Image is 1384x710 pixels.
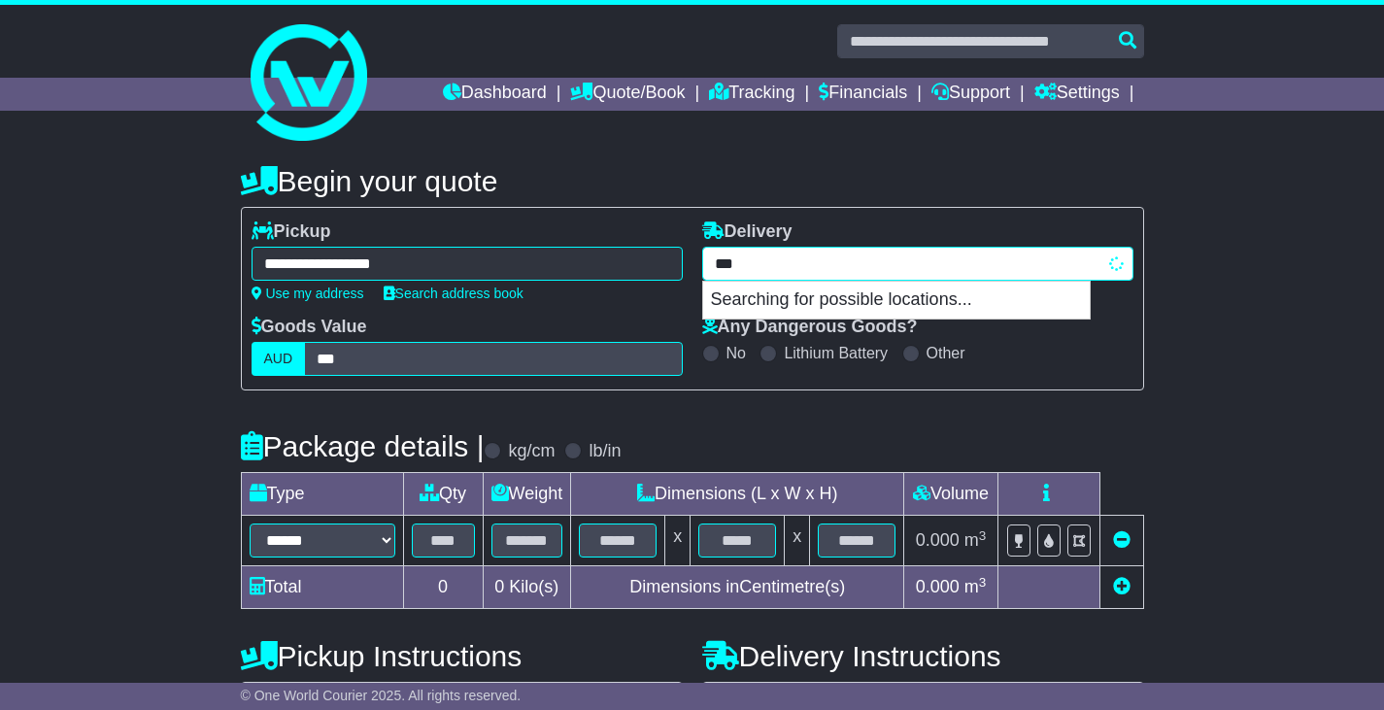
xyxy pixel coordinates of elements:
[784,344,888,362] label: Lithium Battery
[703,282,1090,319] p: Searching for possible locations...
[702,247,1133,281] typeahead: Please provide city
[726,344,746,362] label: No
[571,566,904,609] td: Dimensions in Centimetre(s)
[241,165,1144,197] h4: Begin your quote
[709,78,794,111] a: Tracking
[494,577,504,596] span: 0
[241,430,485,462] h4: Package details |
[979,575,987,590] sup: 3
[964,577,987,596] span: m
[403,473,483,516] td: Qty
[252,286,364,301] a: Use my address
[570,78,685,111] a: Quote/Book
[904,473,998,516] td: Volume
[508,441,555,462] label: kg/cm
[1034,78,1120,111] a: Settings
[916,577,960,596] span: 0.000
[665,516,691,566] td: x
[916,530,960,550] span: 0.000
[241,473,403,516] td: Type
[384,286,523,301] a: Search address book
[241,566,403,609] td: Total
[241,640,683,672] h4: Pickup Instructions
[483,566,571,609] td: Kilo(s)
[241,688,522,703] span: © One World Courier 2025. All rights reserved.
[927,344,965,362] label: Other
[483,473,571,516] td: Weight
[702,221,793,243] label: Delivery
[931,78,1010,111] a: Support
[252,221,331,243] label: Pickup
[1113,577,1131,596] a: Add new item
[252,342,306,376] label: AUD
[702,640,1144,672] h4: Delivery Instructions
[979,528,987,543] sup: 3
[1113,530,1131,550] a: Remove this item
[819,78,907,111] a: Financials
[589,441,621,462] label: lb/in
[252,317,367,338] label: Goods Value
[702,317,918,338] label: Any Dangerous Goods?
[571,473,904,516] td: Dimensions (L x W x H)
[403,566,483,609] td: 0
[785,516,810,566] td: x
[443,78,547,111] a: Dashboard
[964,530,987,550] span: m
